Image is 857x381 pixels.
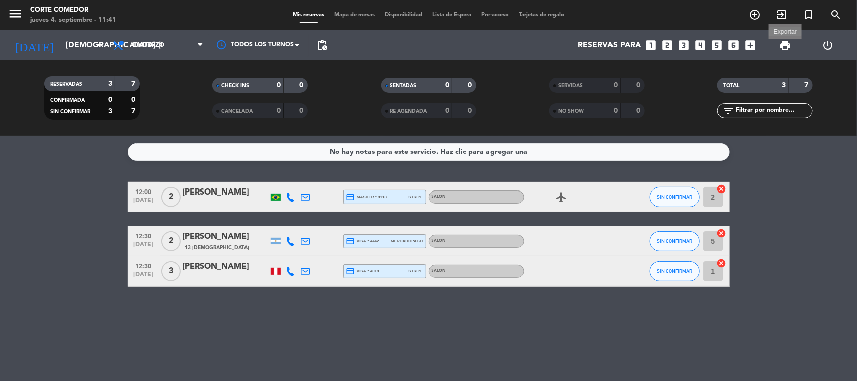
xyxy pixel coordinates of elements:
span: SIN CONFIRMAR [50,109,90,114]
span: print [779,39,791,51]
strong: 7 [805,82,811,89]
span: SALON [432,269,446,273]
div: Exportar [769,27,802,36]
button: menu [8,6,23,25]
strong: 3 [782,82,786,89]
i: arrow_drop_down [93,39,105,51]
i: cancel [717,258,727,268]
div: Corte Comedor [30,5,116,15]
i: looks_3 [678,39,691,52]
span: 12:00 [131,185,156,197]
div: [PERSON_NAME] [183,260,268,273]
i: search [830,9,842,21]
span: SERVIDAS [558,83,583,88]
span: Lista de Espera [427,12,476,18]
span: SALON [432,195,446,199]
i: power_settings_new [822,39,834,51]
span: Tarjetas de regalo [514,12,569,18]
i: add_box [744,39,757,52]
i: add_circle_outline [749,9,761,21]
strong: 0 [636,82,642,89]
button: SIN CONFIRMAR [650,231,700,251]
strong: 0 [277,107,281,114]
strong: 0 [445,82,449,89]
span: stripe [409,194,423,200]
div: [PERSON_NAME] [183,230,268,243]
span: TOTAL [723,83,739,88]
span: Pre-acceso [476,12,514,18]
i: cancel [717,228,727,238]
span: Disponibilidad [380,12,427,18]
span: SIN CONFIRMAR [657,238,692,244]
i: filter_list [722,105,734,117]
span: SALON [432,239,446,243]
i: credit_card [346,237,355,246]
button: SIN CONFIRMAR [650,261,700,281]
strong: 7 [131,80,137,87]
i: looks_two [661,39,674,52]
strong: 0 [108,96,112,103]
strong: 0 [445,107,449,114]
span: master * 9113 [346,193,387,202]
i: [DATE] [8,34,61,56]
span: 2 [161,231,181,251]
i: looks_6 [727,39,741,52]
div: jueves 4. septiembre - 11:41 [30,15,116,25]
span: stripe [409,268,423,274]
i: turned_in_not [803,9,815,21]
span: 12:30 [131,230,156,241]
span: SENTADAS [390,83,417,88]
strong: 0 [636,107,642,114]
div: LOG OUT [807,30,849,60]
strong: 7 [131,108,137,115]
span: [DATE] [131,271,156,283]
span: SIN CONFIRMAR [657,268,692,274]
strong: 0 [614,107,618,114]
span: CHECK INS [221,83,249,88]
strong: 0 [300,107,306,114]
span: [DATE] [131,197,156,209]
span: 3 [161,261,181,281]
i: credit_card [346,267,355,276]
i: airplanemode_active [556,191,568,203]
span: Reservas para [578,41,641,50]
strong: 0 [277,82,281,89]
span: RE AGENDADA [390,109,427,114]
span: CONFIRMADA [50,98,85,103]
strong: 0 [468,107,474,114]
div: No hay notas para este servicio. Haz clic para agregar una [330,146,527,158]
span: pending_actions [316,39,328,51]
strong: 0 [131,96,137,103]
i: exit_to_app [776,9,788,21]
span: Almuerzo [130,42,164,49]
span: [DATE] [131,241,156,253]
span: visa * 4442 [346,237,379,246]
strong: 0 [300,82,306,89]
button: SIN CONFIRMAR [650,187,700,207]
span: 13 [DEMOGRAPHIC_DATA] [185,244,250,252]
i: looks_one [645,39,658,52]
input: Filtrar por nombre... [734,105,812,116]
span: SIN CONFIRMAR [657,194,692,200]
span: NO SHOW [558,109,584,114]
strong: 3 [108,80,112,87]
strong: 3 [108,108,112,115]
i: looks_4 [694,39,707,52]
span: CANCELADA [221,109,253,114]
i: credit_card [346,193,355,202]
strong: 0 [468,82,474,89]
span: RESERVADAS [50,82,82,87]
span: 12:30 [131,260,156,271]
span: visa * 4019 [346,267,379,276]
i: menu [8,6,23,21]
i: cancel [717,184,727,194]
i: looks_5 [711,39,724,52]
strong: 0 [614,82,618,89]
div: [PERSON_NAME] [183,186,268,199]
span: Mapa de mesas [329,12,380,18]
span: 2 [161,187,181,207]
span: Mis reservas [288,12,329,18]
span: mercadopago [391,238,423,244]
